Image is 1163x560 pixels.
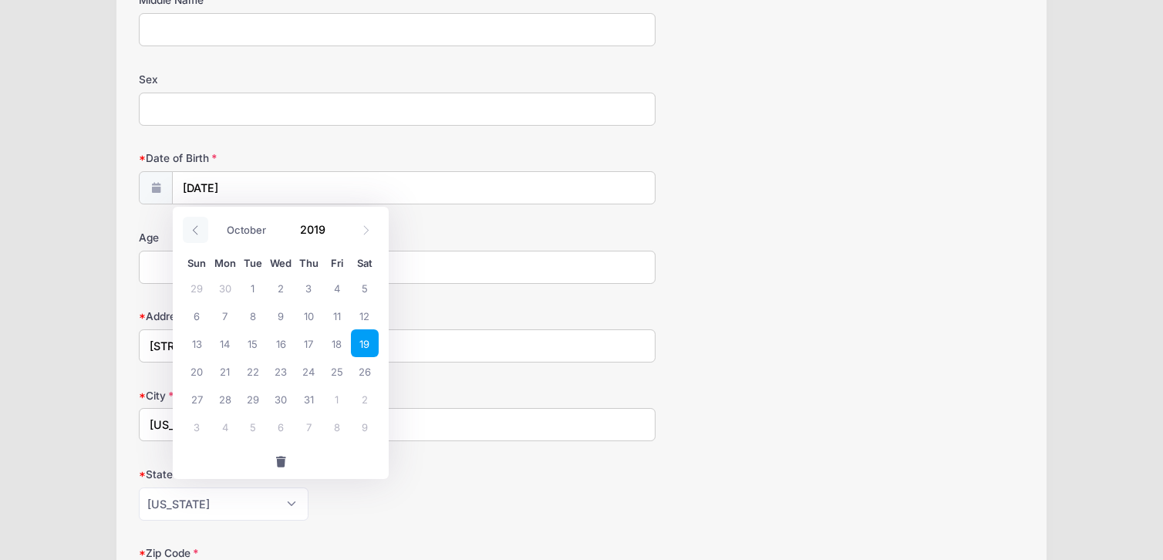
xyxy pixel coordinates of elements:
span: October 15, 2019 [239,329,267,357]
span: Sun [183,258,211,268]
select: Month [219,220,288,240]
span: Fri [323,258,351,268]
span: September 30, 2019 [211,274,238,302]
span: November 9, 2019 [351,413,379,440]
span: October 10, 2019 [295,302,322,329]
span: October 17, 2019 [295,329,322,357]
span: November 6, 2019 [267,413,295,440]
label: City [139,388,434,403]
span: October 11, 2019 [323,302,351,329]
span: Tue [239,258,267,268]
span: October 24, 2019 [295,357,322,385]
span: October 28, 2019 [211,385,238,413]
span: October 18, 2019 [323,329,351,357]
span: November 3, 2019 [183,413,211,440]
span: October 16, 2019 [267,329,295,357]
span: October 13, 2019 [183,329,211,357]
label: Address [139,309,434,324]
span: October 27, 2019 [183,385,211,413]
span: October 5, 2019 [351,274,379,302]
span: October 2, 2019 [267,274,295,302]
span: October 19, 2019 [351,329,379,357]
label: Age [139,230,434,245]
span: Wed [267,258,295,268]
span: September 29, 2019 [183,274,211,302]
span: October 30, 2019 [267,385,295,413]
span: October 20, 2019 [183,357,211,385]
span: November 5, 2019 [239,413,267,440]
span: October 1, 2019 [239,274,267,302]
span: November 7, 2019 [295,413,322,440]
span: October 9, 2019 [267,302,295,329]
span: Thu [295,258,322,268]
span: October 3, 2019 [295,274,322,302]
span: November 4, 2019 [211,413,238,440]
span: October 22, 2019 [239,357,267,385]
span: Sat [351,258,379,268]
input: mm/dd/yyyy [172,171,656,204]
span: October 4, 2019 [323,274,351,302]
span: October 26, 2019 [351,357,379,385]
span: November 2, 2019 [351,385,379,413]
span: October 14, 2019 [211,329,238,357]
span: October 12, 2019 [351,302,379,329]
span: October 25, 2019 [323,357,351,385]
span: October 7, 2019 [211,302,238,329]
input: Year [292,218,342,241]
span: October 31, 2019 [295,385,322,413]
span: October 23, 2019 [267,357,295,385]
span: October 21, 2019 [211,357,238,385]
span: Mon [211,258,238,268]
span: November 1, 2019 [323,385,351,413]
label: Sex [139,72,434,87]
label: State [139,467,434,482]
label: Date of Birth [139,150,434,166]
span: November 8, 2019 [323,413,351,440]
span: October 29, 2019 [239,385,267,413]
span: October 6, 2019 [183,302,211,329]
span: October 8, 2019 [239,302,267,329]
